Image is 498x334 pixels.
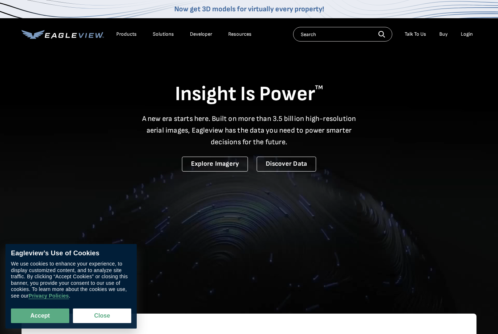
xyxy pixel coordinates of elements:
div: Talk To Us [405,31,426,38]
sup: TM [315,84,323,91]
a: Developer [190,31,212,38]
a: Privacy Policies [28,293,69,299]
h1: Insight Is Power [22,82,476,107]
div: Solutions [153,31,174,38]
div: Login [461,31,473,38]
div: Resources [228,31,252,38]
button: Close [73,309,131,323]
a: Now get 3D models for virtually every property! [174,5,324,13]
input: Search [293,27,392,42]
p: A new era starts here. Built on more than 3.5 billion high-resolution aerial images, Eagleview ha... [137,113,361,148]
div: Products [116,31,137,38]
button: Accept [11,309,69,323]
div: We use cookies to enhance your experience, to display customized content, and to analyze site tra... [11,261,131,299]
a: Discover Data [257,157,316,172]
div: Eagleview’s Use of Cookies [11,249,131,258]
a: Buy [439,31,448,38]
a: Explore Imagery [182,157,248,172]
